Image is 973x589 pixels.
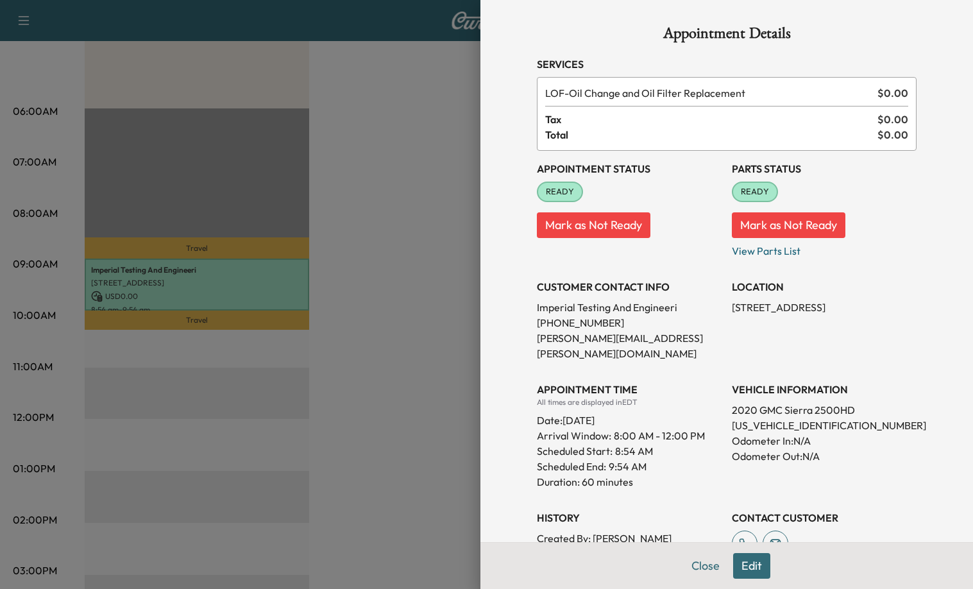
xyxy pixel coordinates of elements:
p: Duration: 60 minutes [537,474,722,490]
span: READY [733,185,777,198]
p: 8:54 AM [615,443,653,459]
span: 8:00 AM - 12:00 PM [614,428,705,443]
h3: CUSTOMER CONTACT INFO [537,279,722,294]
span: $ 0.00 [877,85,908,101]
span: $ 0.00 [877,112,908,127]
p: Scheduled End: [537,459,606,474]
p: [STREET_ADDRESS] [732,300,917,315]
h3: Parts Status [732,161,917,176]
button: Edit [733,553,770,579]
span: Total [545,127,877,142]
button: Mark as Not Ready [732,212,845,238]
p: [PHONE_NUMBER] [537,315,722,330]
p: Scheduled Start: [537,443,613,459]
h3: History [537,510,722,525]
div: Date: [DATE] [537,407,722,428]
span: $ 0.00 [877,127,908,142]
h1: Appointment Details [537,26,917,46]
h3: VEHICLE INFORMATION [732,382,917,397]
span: Oil Change and Oil Filter Replacement [545,85,872,101]
p: [US_VEHICLE_IDENTIFICATION_NUMBER] [732,418,917,433]
p: [PERSON_NAME][EMAIL_ADDRESS][PERSON_NAME][DOMAIN_NAME] [537,330,722,361]
h3: CONTACT CUSTOMER [732,510,917,525]
p: 2020 GMC Sierra 2500HD [732,402,917,418]
button: Mark as Not Ready [537,212,650,238]
p: Imperial Testing And Engineeri [537,300,722,315]
p: Arrival Window: [537,428,722,443]
button: Close [683,553,728,579]
p: Odometer Out: N/A [732,448,917,464]
p: 9:54 AM [609,459,647,474]
p: Odometer In: N/A [732,433,917,448]
p: View Parts List [732,238,917,259]
span: READY [538,185,582,198]
h3: Services [537,56,917,72]
div: All times are displayed in EDT [537,397,722,407]
h3: Appointment Status [537,161,722,176]
p: Created By : [PERSON_NAME] [537,531,722,546]
h3: LOCATION [732,279,917,294]
span: Tax [545,112,877,127]
h3: APPOINTMENT TIME [537,382,722,397]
